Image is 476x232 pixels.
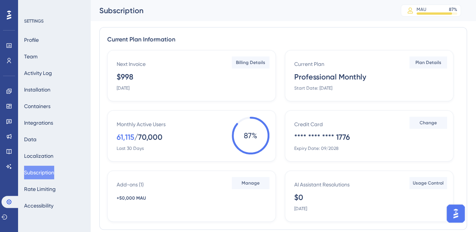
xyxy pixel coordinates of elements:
div: Last 30 Days [117,145,144,151]
div: Current Plan [294,60,324,69]
div: 61,115 [117,132,134,142]
button: Billing Details [232,56,269,69]
span: Usage Control [413,180,444,186]
div: Expiry Date: 09/2028 [294,145,339,151]
div: Add-ons ( 1 ) [117,180,144,189]
button: Data [24,133,36,146]
button: Team [24,50,38,63]
span: Change [420,120,437,126]
button: Change [409,117,447,129]
button: Subscription [24,166,54,179]
div: [DATE] [294,206,307,212]
button: Containers [24,99,50,113]
span: Manage [242,180,260,186]
button: Installation [24,83,50,96]
div: Current Plan Information [107,35,459,44]
div: [DATE] [117,85,129,91]
div: $0 [294,192,303,203]
div: Start Date: [DATE] [294,85,332,91]
div: +50,000 MAU [117,195,156,201]
div: MAU [417,6,426,12]
button: Usage Control [409,177,447,189]
button: Localization [24,149,53,163]
div: Subscription [99,5,382,16]
div: $998 [117,72,133,82]
button: Profile [24,33,39,47]
button: Manage [232,177,269,189]
span: Plan Details [415,60,441,66]
span: Billing Details [236,60,265,66]
div: / 70,000 [134,132,163,142]
div: AI Assistant Resolutions [294,180,350,189]
span: 87 % [232,117,269,154]
div: SETTINGS [24,18,85,24]
button: Activity Log [24,66,52,80]
button: Accessibility [24,199,53,212]
div: Next Invoice [117,60,146,69]
button: Plan Details [409,56,447,69]
button: Rate Limiting [24,182,56,196]
div: Professional Monthly [294,72,366,82]
div: 87 % [449,6,457,12]
button: Integrations [24,116,53,130]
div: Credit Card [294,120,323,129]
iframe: UserGuiding AI Assistant Launcher [444,202,467,225]
div: Monthly Active Users [117,120,166,129]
